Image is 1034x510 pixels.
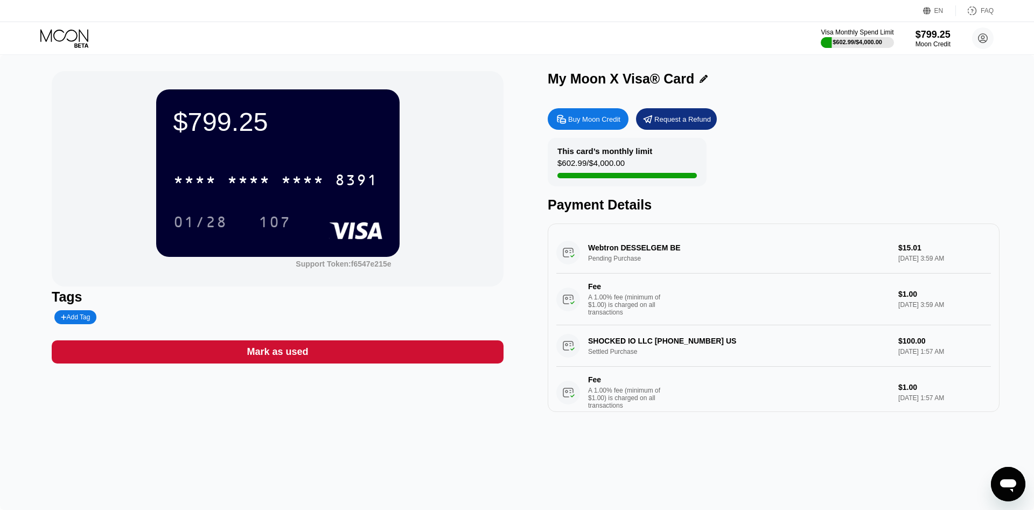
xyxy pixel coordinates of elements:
[54,310,96,324] div: Add Tag
[934,7,944,15] div: EN
[588,375,663,384] div: Fee
[588,282,663,291] div: Fee
[61,313,90,321] div: Add Tag
[654,115,711,124] div: Request a Refund
[636,108,717,130] div: Request a Refund
[981,7,994,15] div: FAQ
[898,394,991,402] div: [DATE] 1:57 AM
[956,5,994,16] div: FAQ
[916,29,951,40] div: $799.25
[916,29,951,48] div: $799.25Moon Credit
[916,40,951,48] div: Moon Credit
[898,383,991,392] div: $1.00
[548,197,1000,213] div: Payment Details
[173,107,382,137] div: $799.25
[52,289,504,305] div: Tags
[548,108,628,130] div: Buy Moon Credit
[247,346,308,358] div: Mark as used
[165,208,235,235] div: 01/28
[296,260,391,268] div: Support Token: f6547e215e
[588,294,669,316] div: A 1.00% fee (minimum of $1.00) is charged on all transactions
[557,158,625,173] div: $602.99 / $4,000.00
[898,301,991,309] div: [DATE] 3:59 AM
[548,71,694,87] div: My Moon X Visa® Card
[556,274,991,325] div: FeeA 1.00% fee (minimum of $1.00) is charged on all transactions$1.00[DATE] 3:59 AM
[821,29,893,48] div: Visa Monthly Spend Limit$602.99/$4,000.00
[173,215,227,232] div: 01/28
[335,173,378,190] div: 8391
[821,29,893,36] div: Visa Monthly Spend Limit
[833,39,882,45] div: $602.99 / $4,000.00
[991,467,1025,501] iframe: Button to launch messaging window
[568,115,620,124] div: Buy Moon Credit
[52,340,504,364] div: Mark as used
[296,260,391,268] div: Support Token:f6547e215e
[258,215,291,232] div: 107
[588,387,669,409] div: A 1.00% fee (minimum of $1.00) is charged on all transactions
[556,367,991,418] div: FeeA 1.00% fee (minimum of $1.00) is charged on all transactions$1.00[DATE] 1:57 AM
[250,208,299,235] div: 107
[898,290,991,298] div: $1.00
[923,5,956,16] div: EN
[557,146,652,156] div: This card’s monthly limit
